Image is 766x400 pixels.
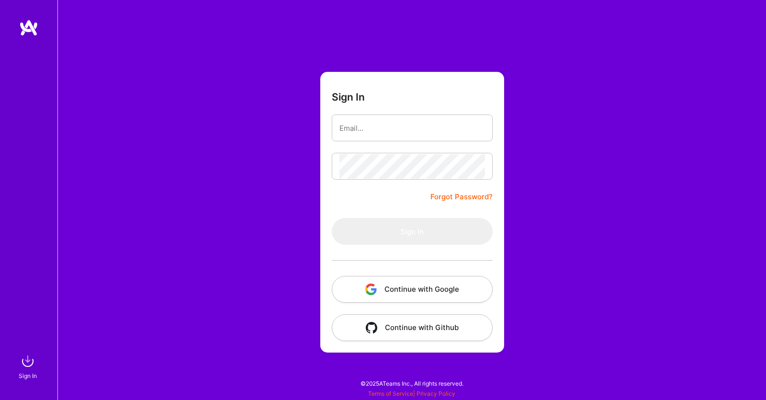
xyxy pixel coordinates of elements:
[332,91,365,103] h3: Sign In
[417,390,455,397] a: Privacy Policy
[57,371,766,395] div: © 2025 ATeams Inc., All rights reserved.
[19,19,38,36] img: logo
[332,218,493,245] button: Sign In
[366,322,377,333] img: icon
[18,352,37,371] img: sign in
[368,390,455,397] span: |
[332,314,493,341] button: Continue with Github
[339,116,485,140] input: Email...
[430,191,493,203] a: Forgot Password?
[332,276,493,303] button: Continue with Google
[20,352,37,381] a: sign inSign In
[365,284,377,295] img: icon
[19,371,37,381] div: Sign In
[368,390,413,397] a: Terms of Service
